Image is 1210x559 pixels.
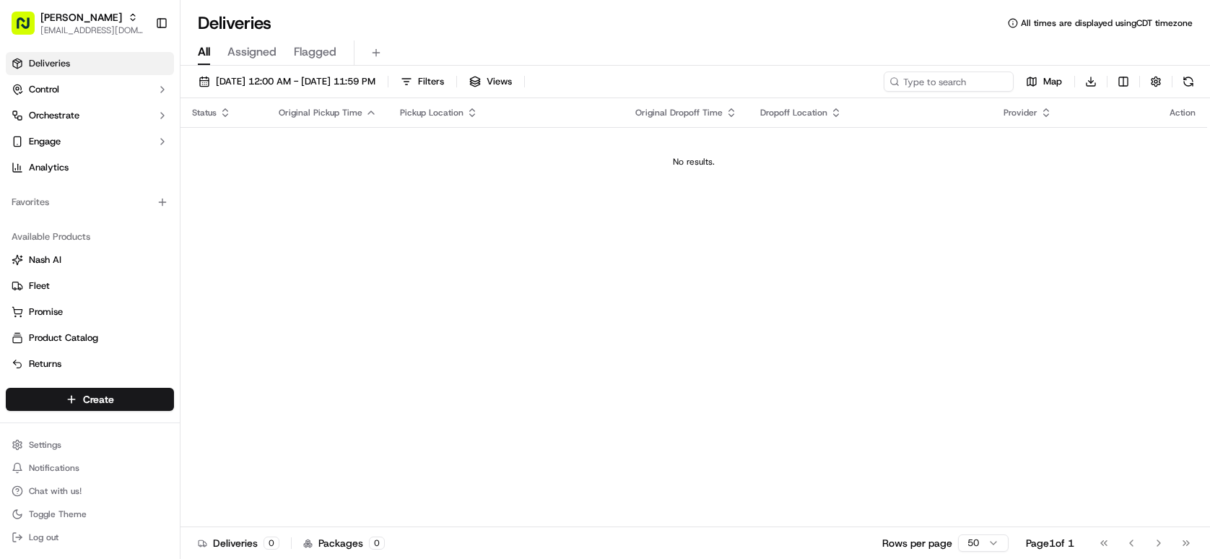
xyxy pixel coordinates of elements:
[1026,536,1074,550] div: Page 1 of 1
[29,357,61,370] span: Returns
[6,156,174,179] a: Analytics
[12,357,168,370] a: Returns
[198,12,271,35] h1: Deliveries
[186,156,1201,168] div: No results.
[29,532,58,543] span: Log out
[6,6,149,40] button: [PERSON_NAME][EMAIL_ADDRESS][DOMAIN_NAME]
[1170,107,1196,118] div: Action
[227,43,277,61] span: Assigned
[6,504,174,524] button: Toggle Theme
[264,537,279,550] div: 0
[6,326,174,350] button: Product Catalog
[29,83,59,96] span: Control
[6,191,174,214] div: Favorites
[6,300,174,324] button: Promise
[1004,107,1037,118] span: Provider
[487,75,512,88] span: Views
[29,109,79,122] span: Orchestrate
[192,71,382,92] button: [DATE] 12:00 AM - [DATE] 11:59 PM
[418,75,444,88] span: Filters
[882,536,952,550] p: Rows per page
[394,71,451,92] button: Filters
[294,43,336,61] span: Flagged
[1043,75,1062,88] span: Map
[192,107,217,118] span: Status
[6,52,174,75] a: Deliveries
[40,25,144,36] button: [EMAIL_ADDRESS][DOMAIN_NAME]
[400,107,463,118] span: Pickup Location
[29,253,61,266] span: Nash AI
[29,439,61,451] span: Settings
[12,305,168,318] a: Promise
[29,57,70,70] span: Deliveries
[83,392,114,407] span: Create
[1178,71,1198,92] button: Refresh
[1021,17,1193,29] span: All times are displayed using CDT timezone
[6,130,174,153] button: Engage
[635,107,723,118] span: Original Dropoff Time
[29,135,61,148] span: Engage
[12,331,168,344] a: Product Catalog
[6,435,174,455] button: Settings
[29,279,50,292] span: Fleet
[29,485,82,497] span: Chat with us!
[303,536,385,550] div: Packages
[12,279,168,292] a: Fleet
[29,331,98,344] span: Product Catalog
[6,458,174,478] button: Notifications
[6,78,174,101] button: Control
[760,107,827,118] span: Dropoff Location
[29,462,79,474] span: Notifications
[6,388,174,411] button: Create
[198,536,279,550] div: Deliveries
[12,253,168,266] a: Nash AI
[40,10,122,25] button: [PERSON_NAME]
[279,107,362,118] span: Original Pickup Time
[6,352,174,376] button: Returns
[6,274,174,298] button: Fleet
[29,161,69,174] span: Analytics
[6,248,174,272] button: Nash AI
[29,305,63,318] span: Promise
[29,508,87,520] span: Toggle Theme
[6,225,174,248] div: Available Products
[884,71,1014,92] input: Type to search
[6,104,174,127] button: Orchestrate
[369,537,385,550] div: 0
[463,71,518,92] button: Views
[216,75,375,88] span: [DATE] 12:00 AM - [DATE] 11:59 PM
[1019,71,1068,92] button: Map
[6,481,174,501] button: Chat with us!
[6,527,174,547] button: Log out
[198,43,210,61] span: All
